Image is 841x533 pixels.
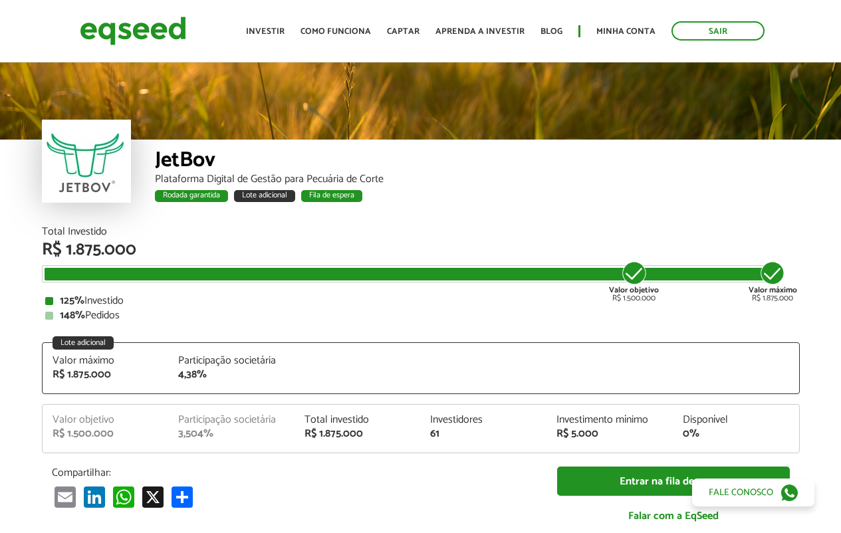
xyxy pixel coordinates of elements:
div: R$ 1.500.000 [53,429,159,439]
a: LinkedIn [81,486,108,508]
div: Investidores [430,415,537,425]
div: 0% [683,429,789,439]
strong: Valor máximo [749,284,797,296]
div: Valor objetivo [53,415,159,425]
a: Entrar na fila de espera [557,467,790,496]
div: Investido [45,296,796,306]
a: Aprenda a investir [435,27,525,36]
div: R$ 1.875.000 [304,429,411,439]
div: R$ 1.875.000 [749,260,797,302]
div: Lote adicional [234,190,295,202]
strong: 148% [60,306,85,324]
div: Rodada garantida [155,190,228,202]
a: Investir [246,27,285,36]
div: Lote adicional [53,336,114,350]
p: Compartilhar: [52,467,537,479]
div: 3,504% [178,429,285,439]
div: Total Investido [42,227,800,237]
div: R$ 1.875.000 [42,241,800,259]
a: Minha conta [596,27,656,36]
a: Email [52,486,78,508]
a: Compartilhar [169,486,195,508]
a: X [140,486,166,508]
div: Plataforma Digital de Gestão para Pecuária de Corte [155,174,800,185]
div: R$ 1.500.000 [609,260,659,302]
div: Fila de espera [301,190,362,202]
div: 4,38% [178,370,285,380]
a: Blog [541,27,562,36]
div: Participação societária [178,356,285,366]
div: R$ 1.875.000 [53,370,159,380]
a: Captar [387,27,420,36]
a: Falar com a EqSeed [557,502,790,530]
a: Sair [671,21,765,41]
div: JetBov [155,150,800,174]
div: Investimento mínimo [556,415,663,425]
div: Pedidos [45,310,796,321]
div: Valor máximo [53,356,159,366]
div: 61 [430,429,537,439]
a: Fale conosco [692,479,814,506]
div: R$ 5.000 [556,429,663,439]
a: Como funciona [300,27,371,36]
div: Participação societária [178,415,285,425]
strong: Valor objetivo [609,284,659,296]
div: Total investido [304,415,411,425]
strong: 125% [60,292,84,310]
img: EqSeed [80,13,186,49]
div: Disponível [683,415,789,425]
a: WhatsApp [110,486,137,508]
